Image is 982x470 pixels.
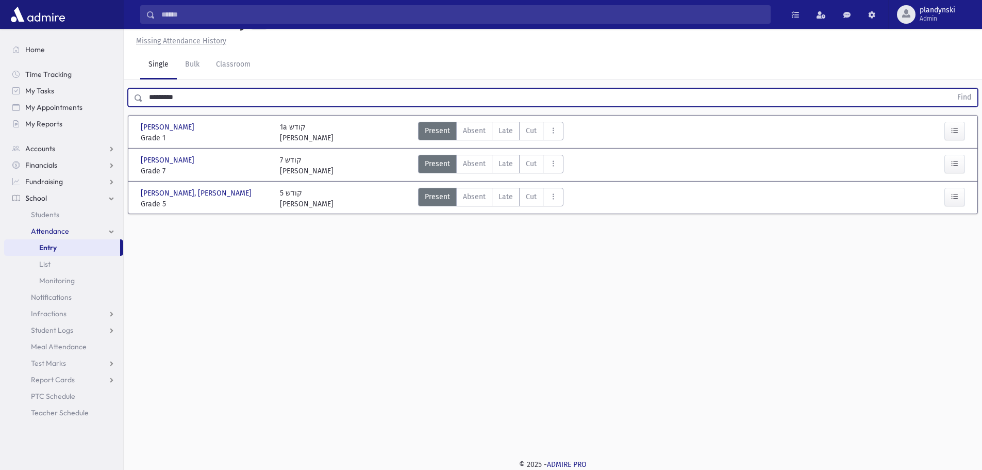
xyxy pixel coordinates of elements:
[526,158,537,169] span: Cut
[4,355,123,371] a: Test Marks
[498,191,513,202] span: Late
[920,6,955,14] span: plandynski
[8,4,68,25] img: AdmirePro
[25,144,55,153] span: Accounts
[177,51,208,79] a: Bulk
[4,338,123,355] a: Meal Attendance
[4,173,123,190] a: Fundraising
[4,41,123,58] a: Home
[4,272,123,289] a: Monitoring
[140,459,966,470] div: © 2025 -
[140,51,177,79] a: Single
[4,404,123,421] a: Teacher Schedule
[4,223,123,239] a: Attendance
[39,243,57,252] span: Entry
[4,289,123,305] a: Notifications
[141,133,270,143] span: Grade 1
[39,276,75,285] span: Monitoring
[31,326,73,335] span: Student Logs
[31,359,66,368] span: Test Marks
[4,388,123,404] a: PTC Schedule
[951,89,977,106] button: Find
[280,188,334,209] div: 5 קודש [PERSON_NAME]
[136,37,226,45] u: Missing Attendance History
[4,256,123,272] a: List
[31,342,87,351] span: Meal Attendance
[25,86,54,95] span: My Tasks
[425,125,450,136] span: Present
[463,158,486,169] span: Absent
[4,190,123,206] a: School
[4,116,123,132] a: My Reports
[498,158,513,169] span: Late
[280,155,334,176] div: 7 קודש [PERSON_NAME]
[4,206,123,223] a: Students
[31,226,69,236] span: Attendance
[208,51,259,79] a: Classroom
[280,122,334,143] div: 1a קודש [PERSON_NAME]
[463,191,486,202] span: Absent
[418,155,563,176] div: AttTypes
[31,309,66,318] span: Infractions
[141,155,196,166] span: [PERSON_NAME]
[4,157,123,173] a: Financials
[920,14,955,23] span: Admin
[25,45,45,54] span: Home
[141,166,270,176] span: Grade 7
[25,177,63,186] span: Fundraising
[526,191,537,202] span: Cut
[132,37,226,45] a: Missing Attendance History
[498,125,513,136] span: Late
[4,305,123,322] a: Infractions
[31,392,75,401] span: PTC Schedule
[39,260,51,269] span: List
[4,66,123,83] a: Time Tracking
[25,193,47,203] span: School
[463,125,486,136] span: Absent
[31,293,72,302] span: Notifications
[31,210,59,219] span: Students
[4,239,120,256] a: Entry
[141,122,196,133] span: [PERSON_NAME]
[25,103,82,112] span: My Appointments
[155,5,770,24] input: Search
[31,375,75,384] span: Report Cards
[4,371,123,388] a: Report Cards
[418,188,563,209] div: AttTypes
[141,199,270,209] span: Grade 5
[4,99,123,116] a: My Appointments
[141,188,254,199] span: [PERSON_NAME], [PERSON_NAME]
[4,322,123,338] a: Student Logs
[25,119,62,128] span: My Reports
[4,140,123,157] a: Accounts
[425,191,450,202] span: Present
[418,122,563,143] div: AttTypes
[25,70,72,79] span: Time Tracking
[425,158,450,169] span: Present
[25,160,57,170] span: Financials
[31,408,89,417] span: Teacher Schedule
[4,83,123,99] a: My Tasks
[526,125,537,136] span: Cut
